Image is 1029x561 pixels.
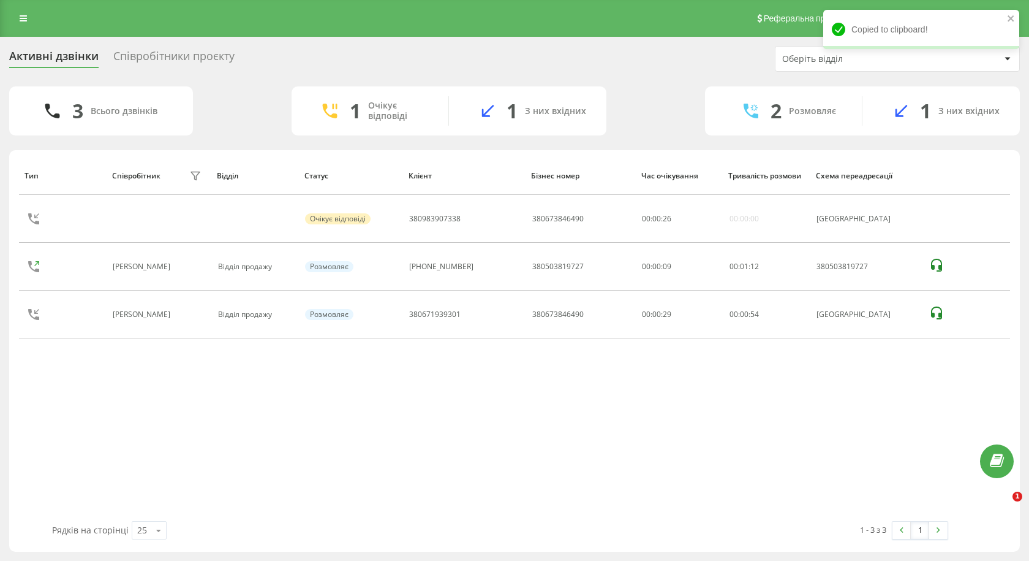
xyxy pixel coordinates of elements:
[507,99,518,123] div: 1
[816,310,916,319] div: [GEOGRAPHIC_DATA]
[113,310,173,319] div: [PERSON_NAME]
[729,262,759,271] div: : :
[642,310,715,319] div: 00:00:29
[217,172,293,180] div: Відділ
[740,261,748,272] span: 01
[9,50,99,69] div: Активні дзвінки
[663,213,671,224] span: 26
[938,106,1000,116] div: З них вхідних
[740,309,748,319] span: 00
[532,215,584,223] div: 380673846490
[729,310,759,319] div: : :
[729,309,738,319] span: 00
[531,172,630,180] div: Бізнес номер
[304,172,398,180] div: Статус
[137,524,147,536] div: 25
[305,309,353,320] div: Розмовляє
[218,262,292,271] div: Відділ продажу
[642,262,715,271] div: 00:00:09
[816,262,916,271] div: 380503819727
[113,50,235,69] div: Співробітники проєкту
[409,262,473,271] div: [PHONE_NUMBER]
[728,172,804,180] div: Тривалість розмови
[729,261,738,272] span: 00
[764,13,854,23] span: Реферальна програма
[823,10,1019,49] div: Copied to clipboard!
[860,524,886,536] div: 1 - 3 з 3
[1012,492,1022,502] span: 1
[113,262,173,271] div: [PERSON_NAME]
[642,215,671,223] div: : :
[920,99,931,123] div: 1
[409,310,461,319] div: 380671939301
[911,522,929,539] a: 1
[750,309,759,319] span: 54
[789,106,836,116] div: Розмовляє
[409,172,520,180] div: Клієнт
[350,99,361,123] div: 1
[305,213,371,224] div: Очікує відповіді
[652,213,661,224] span: 00
[52,524,129,536] span: Рядків на сторінці
[987,492,1017,521] iframe: Intercom live chat
[72,99,83,123] div: 3
[750,261,759,272] span: 12
[1007,13,1016,25] button: close
[816,215,916,223] div: [GEOGRAPHIC_DATA]
[532,262,584,271] div: 380503819727
[525,106,586,116] div: З них вхідних
[642,213,650,224] span: 00
[218,310,292,319] div: Відділ продажу
[641,172,717,180] div: Час очікування
[112,172,160,180] div: Співробітник
[729,215,759,223] div: 00:00:00
[305,261,353,272] div: Розмовляє
[782,54,929,64] div: Оберіть відділ
[816,172,918,180] div: Схема переадресації
[532,310,584,319] div: 380673846490
[24,172,100,180] div: Тип
[409,215,461,223] div: 380983907338
[771,99,782,123] div: 2
[368,101,430,121] div: Очікує відповіді
[91,106,157,116] div: Всього дзвінків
